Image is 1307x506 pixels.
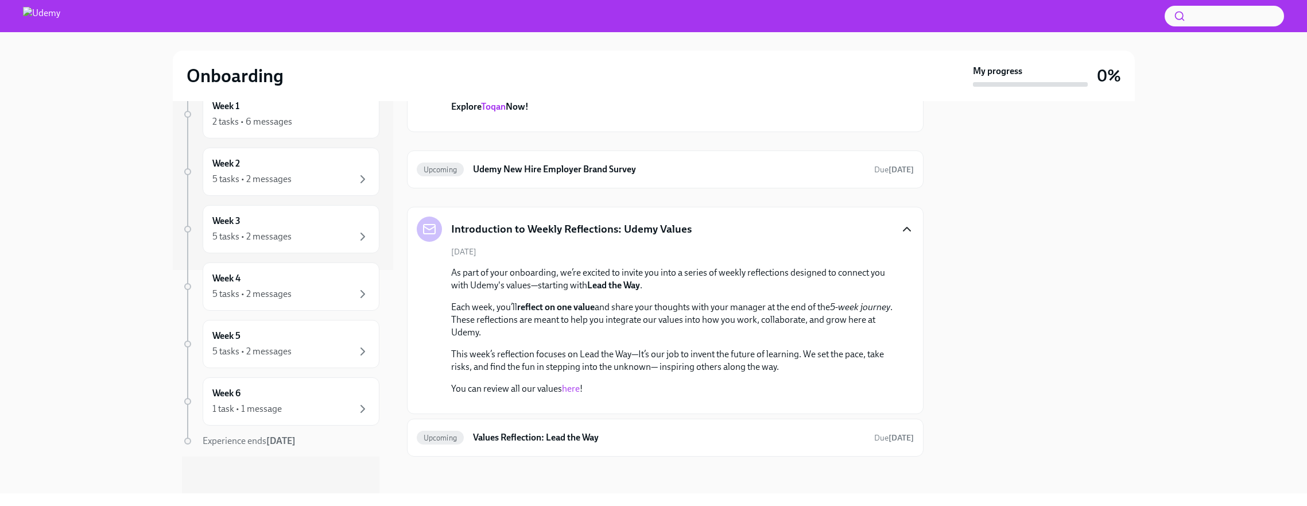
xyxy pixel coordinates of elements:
span: Due [874,433,914,443]
strong: Lead the Way [587,280,640,291]
div: 5 tasks • 2 messages [212,230,292,243]
span: Experience ends [203,435,296,446]
h6: Week 6 [212,387,241,400]
span: Due [874,165,914,175]
p: This week’s reflection focuses on Lead the Way—It’s our job to invent the future of learning. We ... [451,348,895,373]
a: Week 12 tasks • 6 messages [182,90,379,138]
strong: [DATE] [266,435,296,446]
h3: 0% [1097,65,1121,86]
strong: [DATE] [889,165,914,175]
a: Week 35 tasks • 2 messages [182,205,379,253]
p: As part of your onboarding, we’re excited to invite you into a series of weekly reflections desig... [451,266,895,292]
div: 2 tasks • 6 messages [212,115,292,128]
div: 5 tasks • 2 messages [212,345,292,358]
span: September 17th, 2025 10:00 [874,432,914,443]
h6: Week 1 [212,100,239,113]
h2: Onboarding [187,64,284,87]
span: Upcoming [417,165,464,174]
strong: Explore Now! [451,101,529,112]
span: Upcoming [417,434,464,442]
a: UpcomingUdemy New Hire Employer Brand SurveyDue[DATE] [417,160,914,179]
h6: Week 4 [212,272,241,285]
h5: Introduction to Weekly Reflections: Udemy Values [451,222,692,237]
a: UpcomingValues Reflection: Lead the WayDue[DATE] [417,428,914,447]
strong: [DATE] [889,433,914,443]
div: 5 tasks • 2 messages [212,288,292,300]
a: Week 61 task • 1 message [182,377,379,426]
strong: My progress [973,65,1022,78]
h6: Udemy New Hire Employer Brand Survey [473,163,864,176]
img: Udemy [23,7,60,25]
span: [DATE] [451,246,476,257]
div: 5 tasks • 2 messages [212,173,292,186]
h6: Week 2 [212,157,240,170]
a: Week 45 tasks • 2 messages [182,262,379,311]
a: Toqan [481,101,506,112]
a: Week 55 tasks • 2 messages [182,320,379,368]
em: 5-week journey [830,302,890,312]
strong: reflect on one value [517,302,595,312]
a: here [562,383,580,394]
span: September 16th, 2025 10:00 [874,164,914,175]
h6: Week 5 [212,330,241,342]
div: 1 task • 1 message [212,403,282,415]
h6: Values Reflection: Lead the Way [473,431,864,444]
p: Each week, you’ll and share your thoughts with your manager at the end of the . These reflections... [451,301,895,339]
a: Week 25 tasks • 2 messages [182,148,379,196]
h6: Week 3 [212,215,241,227]
p: You can review all our values ! [451,383,895,395]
